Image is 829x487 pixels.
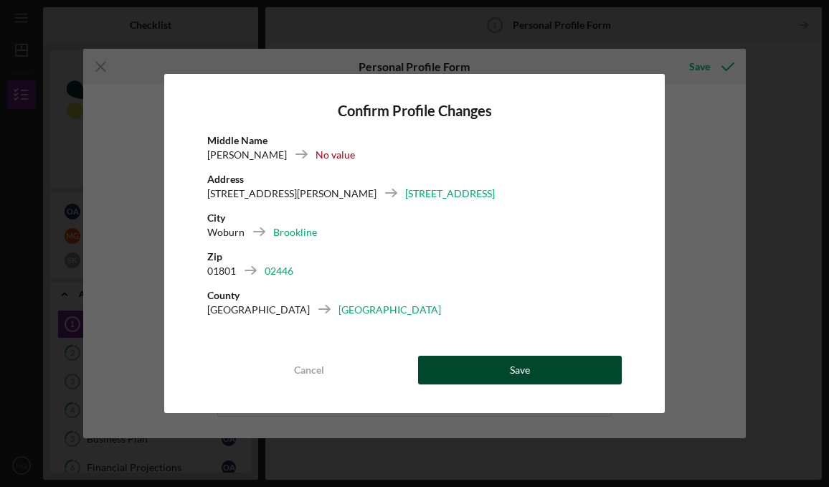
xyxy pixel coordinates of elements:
[265,264,293,278] div: 02446
[316,148,355,162] div: No value
[273,225,317,240] div: Brookline
[207,173,244,185] b: Address
[207,148,287,162] div: [PERSON_NAME]
[207,250,222,263] b: Zip
[510,356,530,384] div: Save
[405,186,495,201] div: [STREET_ADDRESS]
[207,186,376,201] div: [STREET_ADDRESS][PERSON_NAME]
[207,134,267,146] b: Middle Name
[294,356,324,384] div: Cancel
[418,356,622,384] button: Save
[338,303,441,317] div: [GEOGRAPHIC_DATA]
[207,212,225,224] b: City
[207,356,411,384] button: Cancel
[207,303,310,317] div: [GEOGRAPHIC_DATA]
[207,289,240,301] b: County
[207,103,622,119] h4: Confirm Profile Changes
[207,225,245,240] div: Woburn
[207,264,236,278] div: 01801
